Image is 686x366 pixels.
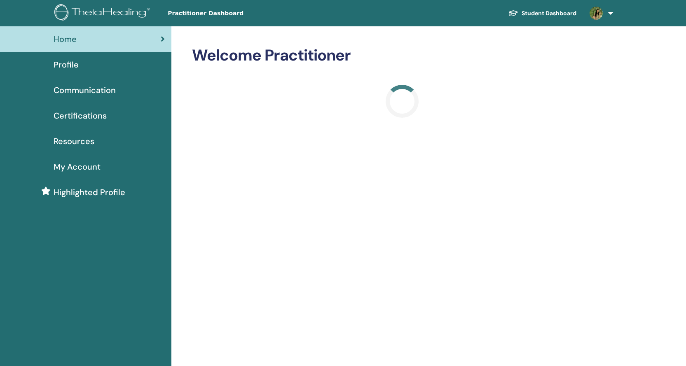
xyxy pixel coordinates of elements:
span: Highlighted Profile [54,186,125,198]
span: Practitioner Dashboard [168,9,291,18]
h2: Welcome Practitioner [192,46,612,65]
span: Resources [54,135,94,147]
img: logo.png [54,4,153,23]
span: My Account [54,161,101,173]
img: graduation-cap-white.svg [508,9,518,16]
img: default.jpg [590,7,603,20]
span: Profile [54,58,79,71]
span: Certifications [54,110,107,122]
span: Home [54,33,77,45]
a: Student Dashboard [502,6,583,21]
span: Communication [54,84,116,96]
